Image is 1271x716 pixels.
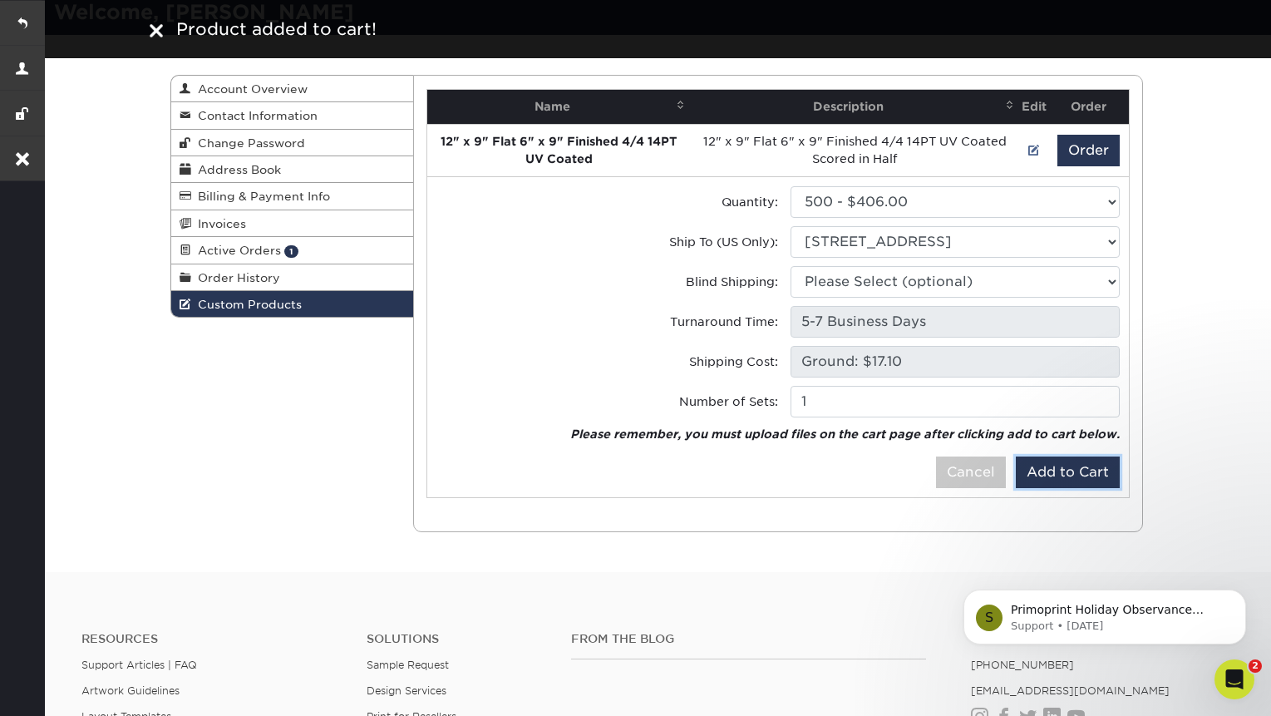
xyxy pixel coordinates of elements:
iframe: Intercom live chat [1214,659,1254,699]
label: Blind Shipping: [686,273,778,290]
span: Change Password [191,136,305,150]
a: Custom Products [171,291,414,317]
a: Active Orders 1 [171,237,414,264]
label: Ship To (US Only): [669,233,778,250]
a: Order History [171,264,414,291]
span: 2 [1249,659,1262,673]
a: Change Password [171,130,414,156]
input: Pending [791,346,1120,378]
label: Quantity: [722,193,778,210]
th: Edit [1019,90,1049,124]
span: Billing & Payment Info [191,190,330,203]
th: Order [1049,90,1128,124]
button: Order [1057,135,1120,166]
span: Custom Products [191,298,302,311]
a: Artwork Guidelines [81,684,180,697]
span: Active Orders [191,244,281,257]
span: Product added to cart! [176,19,377,39]
label: Turnaround Time: [670,313,778,330]
a: Address Book [171,156,414,183]
iframe: Intercom notifications message [938,555,1271,671]
span: Account Overview [191,82,308,96]
span: Order History [191,271,280,284]
a: Support Articles | FAQ [81,659,197,671]
span: 1 [284,245,298,258]
img: close [150,24,163,37]
label: Number of Sets: [679,393,778,410]
td: 12" x 9" Flat 6" x 9" Finished 4/4 14PT UV Coated Scored in Half [690,124,1019,176]
th: Description [690,90,1019,124]
h4: From the Blog [571,632,926,646]
a: Invoices [171,210,414,237]
span: Contact Information [191,109,318,122]
a: Sample Request [367,659,449,671]
strong: 12" x 9" Flat 6" x 9" Finished 4/4 14PT UV Coated [441,135,677,165]
button: Add to Cart [1016,457,1120,488]
th: Name [427,90,690,124]
a: Design Services [367,684,446,697]
button: Cancel [936,457,1006,488]
span: Address Book [191,163,281,176]
a: [EMAIL_ADDRESS][DOMAIN_NAME] [971,684,1170,697]
span: Invoices [191,217,246,230]
label: Shipping Cost: [689,353,778,370]
h4: Solutions [367,632,545,646]
a: Account Overview [171,76,414,102]
h4: Resources [81,632,342,646]
a: Billing & Payment Info [171,183,414,210]
em: Please remember, you must upload files on the cart page after clicking add to cart below. [570,427,1120,441]
a: Contact Information [171,102,414,129]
